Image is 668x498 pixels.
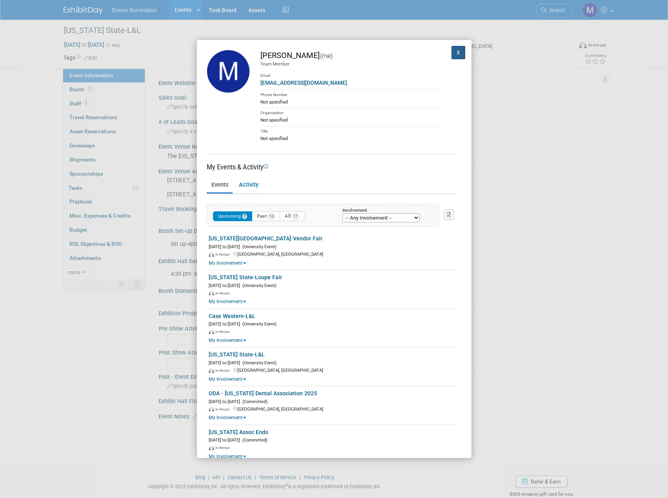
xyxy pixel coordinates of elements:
span: 17 [292,214,299,219]
button: Upcoming7 [213,211,253,221]
div: [DATE] to [DATE] [209,398,456,405]
div: Team Member [260,61,446,67]
a: My Involvement [209,376,246,382]
a: My Involvement [209,454,246,459]
button: X [451,46,466,59]
a: Activity [234,178,263,192]
div: Organization [260,107,446,116]
div: [DATE] to [DATE] [209,282,456,289]
span: In-Person [215,253,232,256]
div: Phone Number [260,89,446,98]
a: Case Western-L&L [209,313,255,319]
button: Past10 [252,211,280,221]
a: ODA - [US_STATE] Dental Association 2025 [209,390,317,396]
span: (University Event) [240,322,277,327]
div: Not specified [260,135,446,142]
a: Events [207,178,233,192]
img: In-Person Event [209,252,214,257]
div: Involvement [342,208,427,213]
div: [DATE] to [DATE] [209,436,456,443]
span: (University Event) [240,283,277,288]
a: [US_STATE] State-Loupe Fair [209,274,282,280]
div: [DATE] to [DATE] [209,320,456,327]
div: [PERSON_NAME] [260,50,446,61]
span: (me) [320,52,333,60]
img: In-Person Event [209,407,214,412]
span: In-Person [215,407,232,411]
a: My Involvement [209,415,246,420]
span: In-Person [215,369,232,373]
img: Max Zid [207,50,250,93]
div: [GEOGRAPHIC_DATA], [GEOGRAPHIC_DATA] [209,366,456,374]
img: In-Person Event [209,446,214,451]
a: My Involvement [209,299,246,304]
span: In-Person [215,291,232,295]
div: [GEOGRAPHIC_DATA], [GEOGRAPHIC_DATA] [209,250,456,258]
div: [GEOGRAPHIC_DATA], [GEOGRAPHIC_DATA] [209,405,456,413]
a: My Involvement [209,260,246,266]
span: In-Person [215,446,232,450]
img: In-Person Event [209,368,214,373]
div: [DATE] to [DATE] [209,243,456,250]
span: 10 [268,214,275,219]
div: Email [260,67,446,79]
a: [US_STATE] State-L&L [209,351,265,358]
button: All17 [280,211,304,221]
img: In-Person Event [209,330,214,334]
span: (University Event) [240,360,277,365]
img: In-Person Event [209,291,214,296]
div: [DATE] to [DATE] [209,359,456,366]
div: My Events & Activity [207,163,456,172]
a: [EMAIL_ADDRESS][DOMAIN_NAME] [260,80,347,86]
a: My Involvement [209,338,246,343]
div: Title [260,126,446,135]
span: (University Event) [240,244,277,249]
span: (Committed) [240,399,268,404]
span: In-Person [215,330,232,334]
a: [US_STATE][GEOGRAPHIC_DATA]-Vendor Fair [209,235,322,242]
a: [US_STATE] Assoc Endo [209,429,268,435]
span: 7 [242,214,248,219]
span: (Committed) [240,438,268,443]
div: Not specified [260,98,446,105]
div: Not specified [260,116,446,124]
